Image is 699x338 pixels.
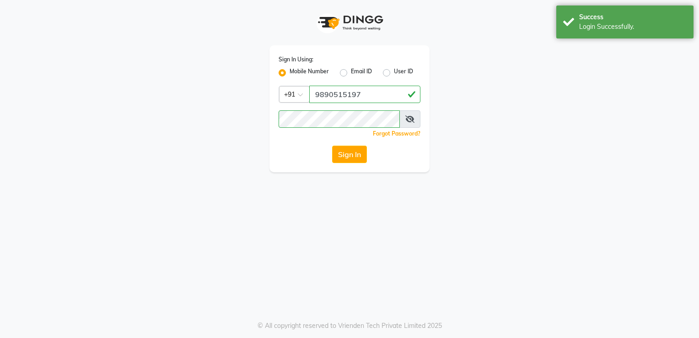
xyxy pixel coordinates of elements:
label: Sign In Using: [279,55,313,64]
div: Login Successfully. [579,22,687,32]
a: Forgot Password? [373,130,420,137]
label: Mobile Number [290,67,329,78]
input: Username [279,110,400,128]
label: User ID [394,67,413,78]
div: Success [579,12,687,22]
label: Email ID [351,67,372,78]
img: logo1.svg [313,9,386,36]
input: Username [309,86,420,103]
button: Sign In [332,146,367,163]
